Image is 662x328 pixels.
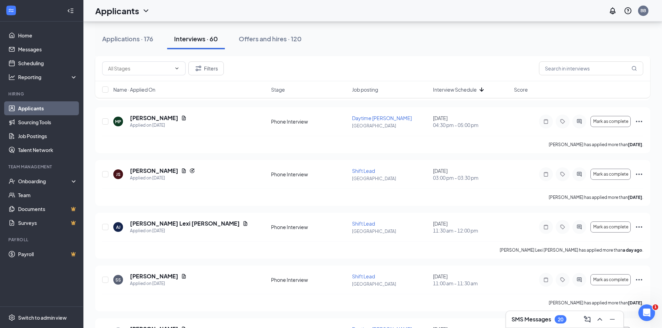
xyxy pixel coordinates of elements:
svg: Ellipses [635,117,643,126]
svg: ChevronDown [174,66,180,71]
svg: Tag [558,224,567,230]
span: Shift Lead [352,220,375,227]
svg: Note [542,119,550,124]
svg: Document [181,274,187,279]
button: Filter Filters [188,61,224,75]
svg: ChevronUp [596,315,604,323]
a: Home [18,28,77,42]
p: [GEOGRAPHIC_DATA] [352,281,429,287]
span: 11:00 am - 11:30 am [433,280,510,287]
svg: Collapse [67,7,74,14]
div: Payroll [8,237,76,243]
div: 20 [558,317,563,322]
b: [DATE] [628,195,642,200]
b: [DATE] [628,300,642,305]
span: Mark as complete [593,119,628,124]
div: Phone Interview [271,224,348,230]
svg: Ellipses [635,170,643,178]
svg: ActiveChat [575,277,583,283]
span: Shift Lead [352,273,375,279]
div: [DATE] [433,115,510,128]
h5: [PERSON_NAME] [130,114,178,122]
button: ChevronUp [594,314,605,325]
div: MP [115,119,121,125]
svg: Analysis [8,74,15,81]
p: [PERSON_NAME] Lexi [PERSON_NAME] has applied more than . [500,247,643,253]
div: Applied on [DATE] [130,227,248,234]
svg: ComposeMessage [583,315,591,323]
h3: SMS Messages [512,316,551,323]
svg: Ellipses [635,223,643,231]
p: [GEOGRAPHIC_DATA] [352,176,429,182]
div: [DATE] [433,273,510,287]
h1: Applicants [95,5,139,17]
div: Applied on [DATE] [130,122,187,129]
div: Applied on [DATE] [130,280,187,287]
svg: QuestionInfo [624,7,632,15]
svg: Reapply [189,168,195,174]
a: Messages [18,42,77,56]
input: All Stages [108,65,171,72]
span: Stage [271,86,285,93]
svg: Ellipses [635,276,643,284]
svg: ArrowDown [477,85,486,94]
span: Job posting [352,86,378,93]
svg: Settings [8,314,15,321]
span: Shift Lead [352,168,375,174]
span: Mark as complete [593,277,628,282]
h5: [PERSON_NAME] Lexi [PERSON_NAME] [130,220,240,227]
svg: MagnifyingGlass [631,66,637,71]
div: Onboarding [18,178,72,185]
div: Hiring [8,91,76,97]
svg: Tag [558,277,567,283]
div: [DATE] [433,167,510,181]
span: Interview Schedule [433,86,477,93]
div: Phone Interview [271,118,348,125]
a: Scheduling [18,56,77,70]
svg: Notifications [608,7,617,15]
svg: Minimize [608,315,616,323]
a: SurveysCrown [18,216,77,230]
span: Daytime [PERSON_NAME] [352,115,412,121]
div: Phone Interview [271,276,348,283]
svg: Tag [558,119,567,124]
b: a day ago [623,247,642,253]
div: JS [116,171,121,177]
span: 04:30 pm - 05:00 pm [433,121,510,128]
div: Interviews · 60 [174,34,218,43]
svg: Document [181,115,187,121]
a: Sourcing Tools [18,115,77,129]
a: DocumentsCrown [18,202,77,216]
button: Mark as complete [590,169,631,180]
svg: ActiveChat [575,224,583,230]
span: 1 [653,304,658,310]
div: SS [115,277,121,283]
svg: Document [243,221,248,226]
svg: Document [181,168,187,174]
div: [DATE] [433,220,510,234]
div: Switch to admin view [18,314,67,321]
button: Mark as complete [590,221,631,233]
a: Job Postings [18,129,77,143]
p: [PERSON_NAME] has applied more than . [549,194,643,200]
div: Applied on [DATE] [130,175,195,182]
a: Team [18,188,77,202]
h5: [PERSON_NAME] [130,272,178,280]
span: Score [514,86,528,93]
span: 11:30 am - 12:00 pm [433,227,510,234]
button: Mark as complete [590,274,631,285]
a: Applicants [18,101,77,115]
button: Mark as complete [590,116,631,127]
svg: Note [542,277,550,283]
span: Name · Applied On [113,86,155,93]
p: [PERSON_NAME] has applied more than . [549,142,643,148]
svg: ActiveChat [575,119,583,124]
div: BB [640,8,646,14]
svg: Note [542,171,550,177]
div: Reporting [18,74,78,81]
svg: Filter [194,64,203,73]
span: Mark as complete [593,225,628,229]
div: AJ [116,224,121,230]
b: [DATE] [628,142,642,147]
svg: ActiveChat [575,171,583,177]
